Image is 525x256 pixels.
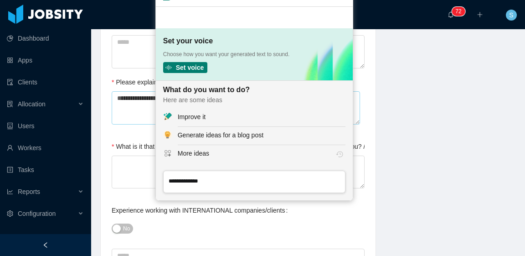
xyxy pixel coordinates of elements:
[448,11,454,18] i: icon: bell
[7,101,13,107] i: icon: solution
[458,7,462,16] p: 2
[18,188,40,195] span: Reports
[477,11,483,18] i: icon: plus
[7,210,13,217] i: icon: setting
[7,29,84,47] a: icon: pie-chartDashboard
[112,91,360,125] textarea: To enrich screen reader interactions, please activate Accessibility in Grammarly extension settings
[7,51,84,69] a: icon: appstoreApps
[123,224,130,233] span: No
[18,100,46,108] span: Allocation
[112,143,483,150] label: What is it that would make your next position that we can offer, the perfect one for you? / What ...
[112,156,365,189] textarea: What is it that would make your next position that we can offer, the perfect one for you? / What ...
[509,10,513,21] span: S
[7,117,84,135] a: icon: robotUsers
[18,210,56,217] span: Configuration
[112,224,133,234] button: Experience working with INTERNATIONAL companies/clients
[455,7,458,16] p: 7
[112,207,291,214] label: Experience working with INTERNATIONAL companies/clients
[112,78,338,86] label: Please explain why you are looking for a change / hearing new opportunities
[452,7,465,16] sup: 72
[7,188,13,195] i: icon: line-chart
[7,161,84,179] a: icon: profileTasks
[7,73,84,91] a: icon: auditClients
[7,139,84,157] a: icon: userWorkers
